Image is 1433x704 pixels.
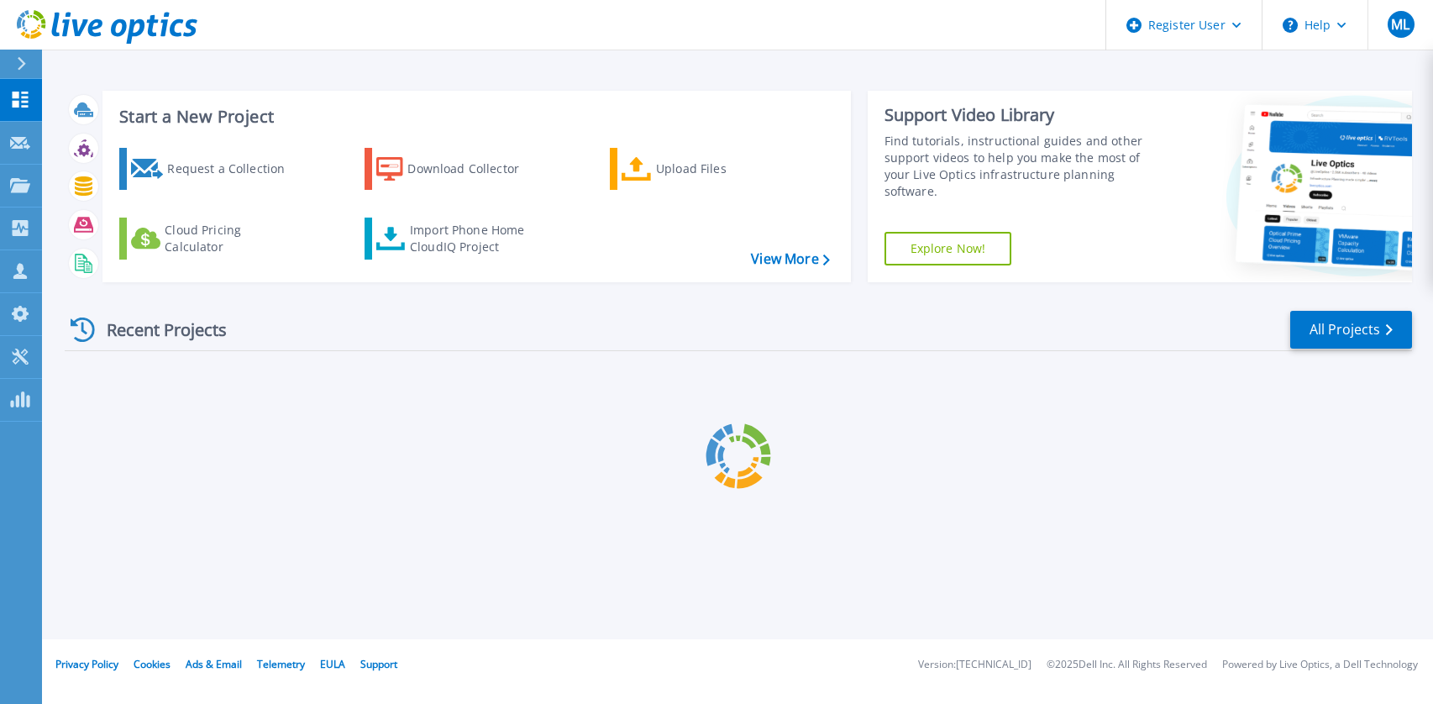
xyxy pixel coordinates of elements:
a: Privacy Policy [55,657,118,671]
a: Explore Now! [884,232,1012,265]
a: All Projects [1290,311,1412,349]
a: Cloud Pricing Calculator [119,218,307,260]
div: Download Collector [407,152,542,186]
a: Telemetry [257,657,305,671]
div: Upload Files [656,152,790,186]
li: © 2025 Dell Inc. All Rights Reserved [1047,659,1207,670]
span: ML [1391,18,1409,31]
a: Download Collector [365,148,552,190]
div: Recent Projects [65,309,249,350]
a: View More [751,251,829,267]
a: EULA [320,657,345,671]
div: Find tutorials, instructional guides and other support videos to help you make the most of your L... [884,133,1160,200]
div: Import Phone Home CloudIQ Project [410,222,541,255]
div: Cloud Pricing Calculator [165,222,299,255]
div: Support Video Library [884,104,1160,126]
a: Ads & Email [186,657,242,671]
li: Version: [TECHNICAL_ID] [918,659,1031,670]
h3: Start a New Project [119,108,829,126]
a: Cookies [134,657,171,671]
li: Powered by Live Optics, a Dell Technology [1222,659,1418,670]
a: Request a Collection [119,148,307,190]
a: Upload Files [610,148,797,190]
a: Support [360,657,397,671]
div: Request a Collection [167,152,302,186]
